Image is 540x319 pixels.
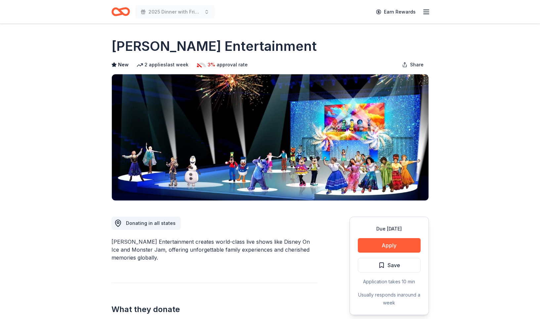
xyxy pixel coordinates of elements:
[372,6,420,18] a: Earn Rewards
[208,61,215,69] span: 3%
[358,258,421,272] button: Save
[217,61,248,69] span: approval rate
[111,4,130,19] a: Home
[358,238,421,253] button: Apply
[388,261,400,269] span: Save
[148,8,201,16] span: 2025 Dinner with Friends
[112,74,429,200] img: Image for Feld Entertainment
[410,61,424,69] span: Share
[358,291,421,307] div: Usually responds in around a week
[358,278,421,286] div: Application takes 10 min
[118,61,129,69] span: New
[137,61,188,69] div: 2 applies last week
[135,5,215,18] button: 2025 Dinner with Friends
[111,304,318,315] h2: What they donate
[358,225,421,233] div: Due [DATE]
[111,238,318,262] div: [PERSON_NAME] Entertainment creates world-class live shows like Disney On Ice and Monster Jam, of...
[126,220,176,226] span: Donating in all states
[111,37,317,55] h1: [PERSON_NAME] Entertainment
[397,58,429,71] button: Share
